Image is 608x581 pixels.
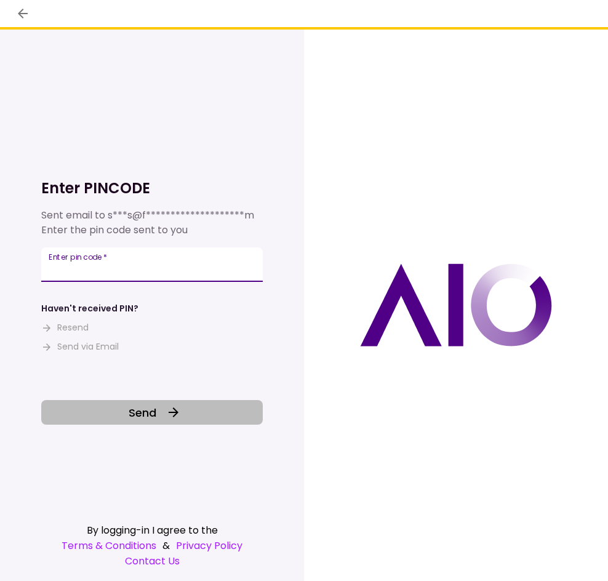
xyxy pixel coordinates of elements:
[176,538,242,553] a: Privacy Policy
[41,178,263,198] h1: Enter PINCODE
[41,400,263,425] button: Send
[41,340,119,353] button: Send via Email
[41,553,263,569] a: Contact Us
[41,321,89,334] button: Resend
[49,252,107,262] label: Enter pin code
[360,263,552,347] img: AIO logo
[41,302,138,315] div: Haven't received PIN?
[62,538,156,553] a: Terms & Conditions
[41,208,263,238] div: Sent email to Enter the pin code sent to you
[12,3,33,24] button: back
[41,523,263,538] div: By logging-in I agree to the
[41,538,263,553] div: &
[129,404,156,421] span: Send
